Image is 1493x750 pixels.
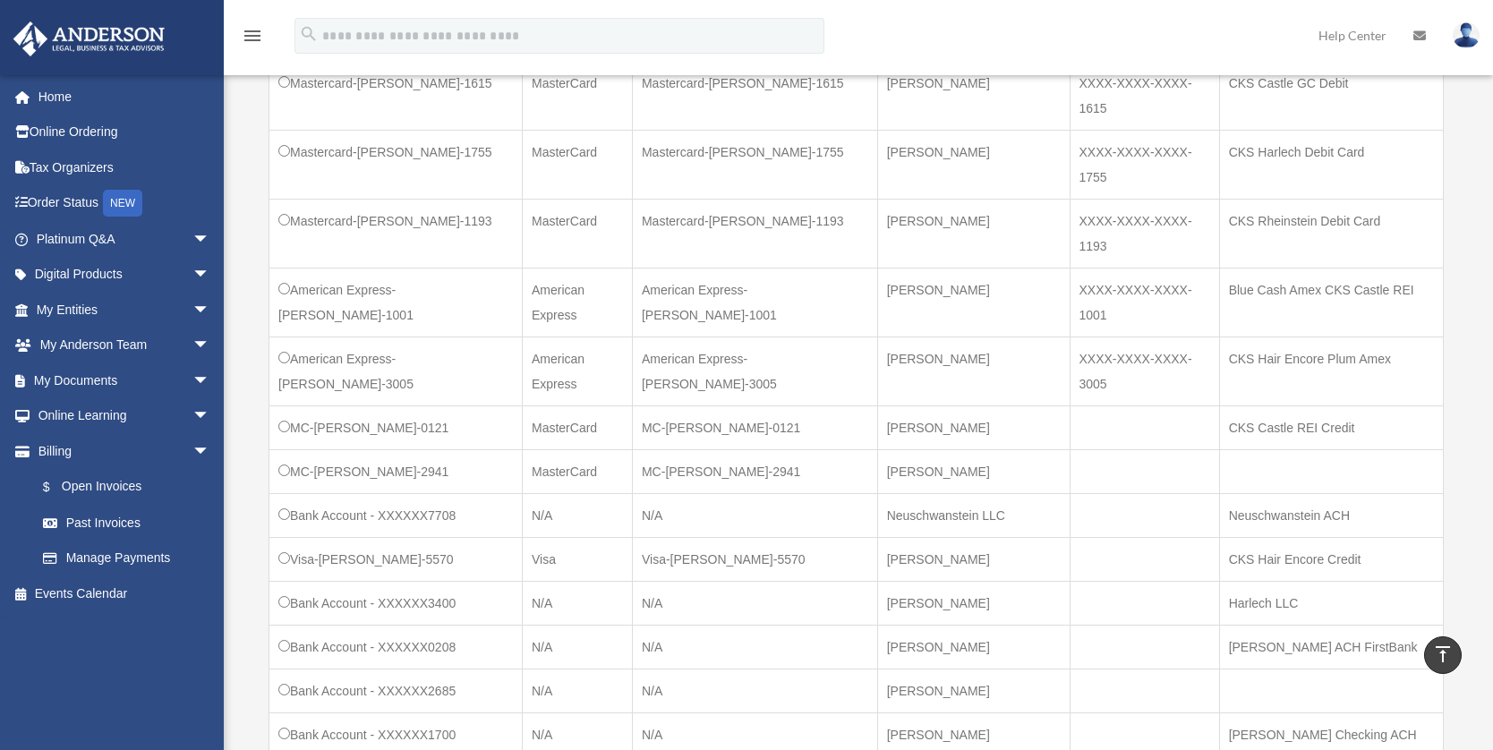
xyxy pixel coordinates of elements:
span: arrow_drop_down [192,292,228,328]
td: American Express-[PERSON_NAME]-1001 [632,268,877,337]
td: [PERSON_NAME] [877,61,1070,130]
td: Visa-[PERSON_NAME]-5570 [269,537,523,581]
td: Neuschwanstein ACH [1219,493,1443,537]
span: arrow_drop_down [192,398,228,435]
a: Events Calendar [13,575,237,611]
td: MasterCard [523,405,633,449]
div: NEW [103,190,142,217]
td: XXXX-XXXX-XXXX-1755 [1070,130,1219,199]
td: CKS Harlech Debit Card [1219,130,1443,199]
span: arrow_drop_down [192,328,228,364]
a: Billingarrow_drop_down [13,433,228,469]
td: CKS Rheinstein Debit Card [1219,199,1443,268]
span: arrow_drop_down [192,433,228,470]
a: Order StatusNEW [13,185,237,222]
a: Online Learningarrow_drop_down [13,398,237,434]
a: Tax Organizers [13,149,237,185]
td: CKS Hair Encore Plum Amex [1219,337,1443,405]
td: MC-[PERSON_NAME]-2941 [632,449,877,493]
td: N/A [523,669,633,712]
td: American Express [523,337,633,405]
a: menu [242,31,263,47]
td: CKS Castle REI Credit [1219,405,1443,449]
td: [PERSON_NAME] [877,337,1070,405]
i: search [299,24,319,44]
td: Bank Account - XXXXXX3400 [269,581,523,625]
td: N/A [632,493,877,537]
td: N/A [632,581,877,625]
td: [PERSON_NAME] [877,268,1070,337]
a: Digital Productsarrow_drop_down [13,257,237,293]
a: Manage Payments [25,541,228,576]
td: MC-[PERSON_NAME]-2941 [269,449,523,493]
td: Mastercard-[PERSON_NAME]-1193 [269,199,523,268]
span: $ [53,476,62,499]
td: N/A [523,625,633,669]
td: MasterCard [523,130,633,199]
td: Mastercard-[PERSON_NAME]-1615 [269,61,523,130]
td: CKS Castle GC Debit [1219,61,1443,130]
span: arrow_drop_down [192,362,228,399]
i: menu [242,25,263,47]
td: Neuschwanstein LLC [877,493,1070,537]
td: American Express-[PERSON_NAME]-3005 [269,337,523,405]
td: Mastercard-[PERSON_NAME]-1615 [632,61,877,130]
td: American Express [523,268,633,337]
td: [PERSON_NAME] ACH FirstBank [1219,625,1443,669]
td: [PERSON_NAME] [877,669,1070,712]
td: American Express-[PERSON_NAME]-3005 [632,337,877,405]
td: MasterCard [523,199,633,268]
td: XXXX-XXXX-XXXX-1193 [1070,199,1219,268]
td: XXXX-XXXX-XXXX-3005 [1070,337,1219,405]
td: Mastercard-[PERSON_NAME]-1755 [632,130,877,199]
td: MasterCard [523,449,633,493]
a: My Entitiesarrow_drop_down [13,292,237,328]
a: vertical_align_top [1424,636,1462,674]
td: Bank Account - XXXXXX7708 [269,493,523,537]
td: Mastercard-[PERSON_NAME]-1193 [632,199,877,268]
td: Visa-[PERSON_NAME]-5570 [632,537,877,581]
a: My Anderson Teamarrow_drop_down [13,328,237,363]
img: Anderson Advisors Platinum Portal [8,21,170,56]
td: MC-[PERSON_NAME]-0121 [632,405,877,449]
a: My Documentsarrow_drop_down [13,362,237,398]
a: Online Ordering [13,115,237,150]
td: XXXX-XXXX-XXXX-1001 [1070,268,1219,337]
td: MC-[PERSON_NAME]-0121 [269,405,523,449]
a: Platinum Q&Aarrow_drop_down [13,221,237,257]
td: [PERSON_NAME] [877,130,1070,199]
img: User Pic [1453,22,1480,48]
td: American Express-[PERSON_NAME]-1001 [269,268,523,337]
td: [PERSON_NAME] [877,625,1070,669]
td: Bank Account - XXXXXX2685 [269,669,523,712]
a: $Open Invoices [25,469,219,506]
a: Past Invoices [25,505,228,541]
td: [PERSON_NAME] [877,199,1070,268]
td: XXXX-XXXX-XXXX-1615 [1070,61,1219,130]
td: Bank Account - XXXXXX0208 [269,625,523,669]
i: vertical_align_top [1432,643,1454,665]
td: N/A [632,669,877,712]
td: Harlech LLC [1219,581,1443,625]
td: [PERSON_NAME] [877,581,1070,625]
td: Visa [523,537,633,581]
td: [PERSON_NAME] [877,405,1070,449]
a: Home [13,79,237,115]
td: N/A [523,581,633,625]
td: N/A [632,625,877,669]
span: arrow_drop_down [192,221,228,258]
td: MasterCard [523,61,633,130]
td: Blue Cash Amex CKS Castle REI [1219,268,1443,337]
td: [PERSON_NAME] [877,537,1070,581]
td: CKS Hair Encore Credit [1219,537,1443,581]
td: N/A [523,493,633,537]
span: arrow_drop_down [192,257,228,294]
td: [PERSON_NAME] [877,449,1070,493]
td: Mastercard-[PERSON_NAME]-1755 [269,130,523,199]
